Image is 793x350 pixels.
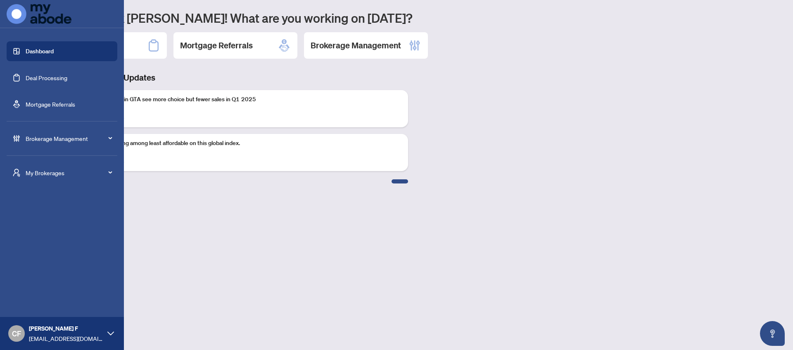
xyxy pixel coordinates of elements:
span: [PERSON_NAME] F [29,324,103,333]
h3: Brokerage & Industry Updates [43,72,408,83]
h1: Welcome back [PERSON_NAME]! What are you working on [DATE]? [43,10,783,26]
a: Mortgage Referrals [26,100,75,108]
img: logo [7,4,71,24]
span: [EMAIL_ADDRESS][DOMAIN_NAME] [29,334,103,343]
p: Condo buyers in GTA see more choice but fewer sales in Q1 2025 [87,95,401,104]
span: user-switch [12,169,21,177]
h2: Brokerage Management [311,40,401,51]
p: Toronto housing among least affordable on this global index. [87,139,401,148]
h2: Mortgage Referrals [180,40,253,51]
a: Dashboard [26,48,54,55]
span: Brokerage Management [26,134,112,143]
button: Open asap [760,321,785,346]
span: CF [12,328,21,339]
a: Deal Processing [26,74,67,81]
span: My Brokerages [26,168,112,177]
